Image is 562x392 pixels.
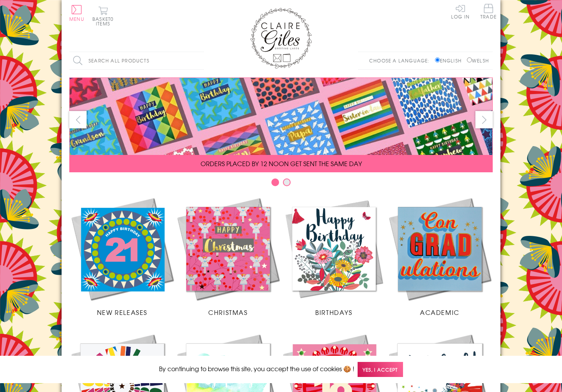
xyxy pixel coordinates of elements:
img: Claire Giles Greetings Cards [250,8,312,69]
button: next [475,111,493,128]
input: Search [196,52,204,69]
button: Carousel Page 2 [283,178,291,186]
input: Search all products [69,52,204,69]
a: Trade [480,4,497,20]
span: Birthdays [315,308,352,317]
button: prev [69,111,87,128]
span: New Releases [97,308,147,317]
p: Choose a language: [369,57,433,64]
input: English [435,57,440,62]
a: Academic [387,196,493,317]
button: Carousel Page 1 (Current Slide) [271,178,279,186]
span: Academic [420,308,460,317]
button: Menu [69,5,84,21]
span: Menu [69,15,84,22]
a: Log In [451,4,470,19]
label: English [435,57,465,64]
a: New Releases [69,196,175,317]
span: Christmas [208,308,248,317]
input: Welsh [467,57,472,62]
span: ORDERS PLACED BY 12 NOON GET SENT THE SAME DAY [201,159,362,168]
div: Carousel Pagination [69,178,493,190]
span: Trade [480,4,497,19]
span: Yes, I accept [358,362,403,377]
button: Basket0 items [92,6,114,26]
a: Birthdays [281,196,387,317]
a: Christmas [175,196,281,317]
label: Welsh [467,57,489,64]
span: 0 items [96,15,114,27]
